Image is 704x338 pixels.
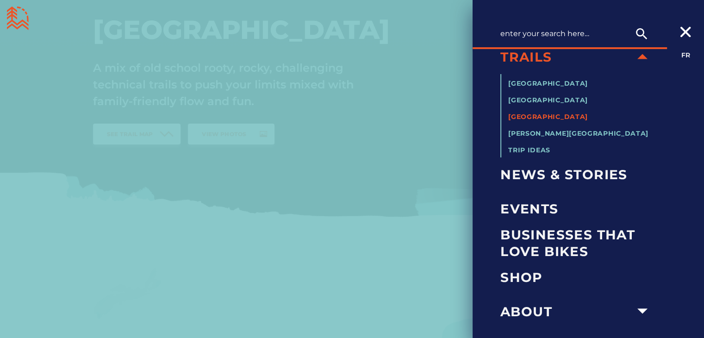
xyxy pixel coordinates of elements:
a: Shop [500,260,653,294]
span: About [500,303,632,320]
ion-icon: arrow dropdown [632,46,653,67]
a: [GEOGRAPHIC_DATA] [508,113,588,121]
a: Businesses that love bikes [500,226,653,260]
a: Events [500,192,653,226]
span: News & Stories [500,166,653,183]
a: Trails [500,40,632,74]
span: Trails [500,49,632,65]
input: Enter your search here… [500,25,653,43]
button: search [630,25,653,43]
a: FR [681,51,690,59]
ion-icon: search [634,26,649,41]
span: Events [500,200,653,217]
a: [PERSON_NAME][GEOGRAPHIC_DATA] [508,129,648,138]
a: [GEOGRAPHIC_DATA] [508,79,588,88]
a: Trip Ideas [508,146,550,154]
a: About [500,294,632,329]
ion-icon: arrow dropdown [632,301,653,321]
span: Shop [500,269,653,286]
a: News & Stories [500,157,653,192]
a: [GEOGRAPHIC_DATA] [508,96,588,104]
